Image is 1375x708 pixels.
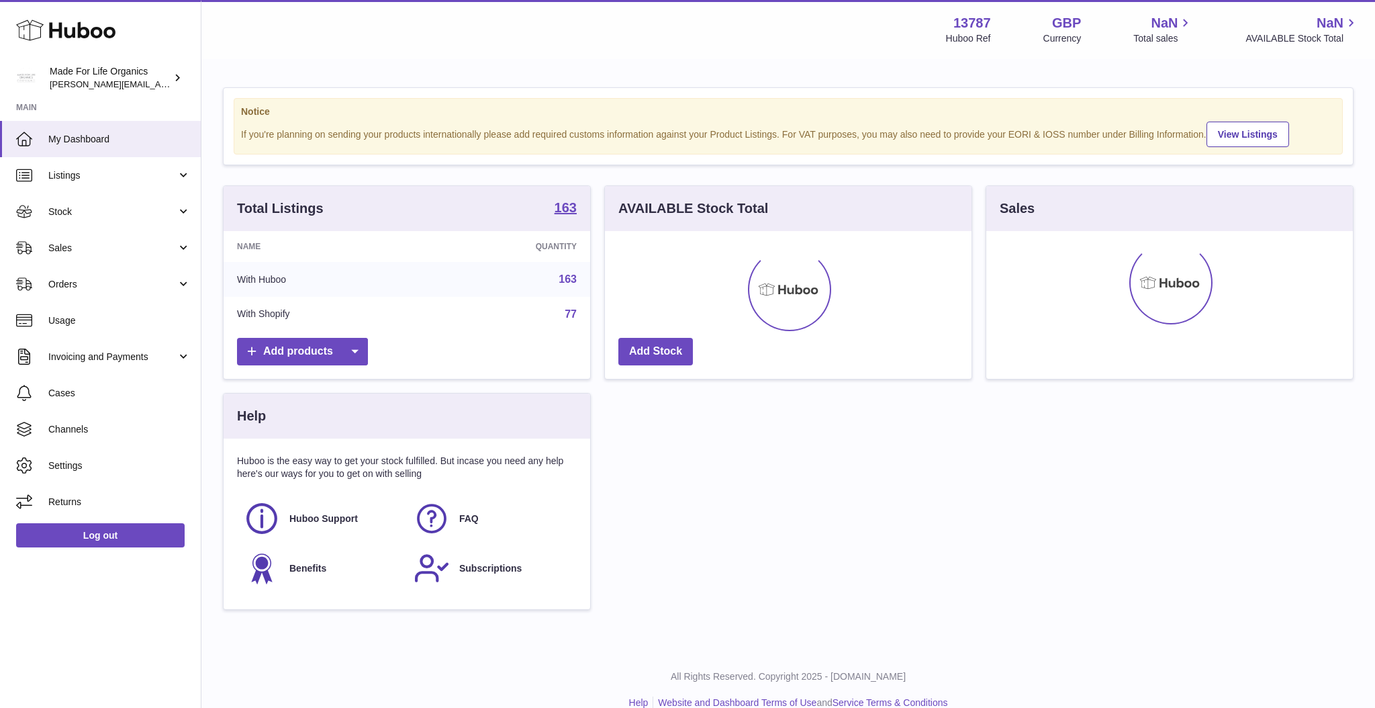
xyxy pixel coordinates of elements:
[48,496,191,508] span: Returns
[459,562,522,575] span: Subscriptions
[48,242,177,255] span: Sales
[1043,32,1082,45] div: Currency
[414,550,570,586] a: Subscriptions
[555,201,577,217] a: 163
[237,407,266,425] h3: Help
[48,133,191,146] span: My Dashboard
[1317,14,1343,32] span: NaN
[48,278,177,291] span: Orders
[833,697,948,708] a: Service Terms & Conditions
[224,297,421,332] td: With Shopify
[289,562,326,575] span: Benefits
[50,79,341,89] span: [PERSON_NAME][EMAIL_ADDRESS][PERSON_NAME][DOMAIN_NAME]
[1245,32,1359,45] span: AVAILABLE Stock Total
[241,105,1335,118] strong: Notice
[565,308,577,320] a: 77
[618,338,693,365] a: Add Stock
[629,697,649,708] a: Help
[618,200,768,218] h3: AVAILABLE Stock Total
[421,231,590,262] th: Quantity
[658,697,816,708] a: Website and Dashboard Terms of Use
[459,513,479,525] span: FAQ
[48,169,177,182] span: Listings
[953,14,991,32] strong: 13787
[1245,14,1359,45] a: NaN AVAILABLE Stock Total
[237,338,368,365] a: Add products
[1151,14,1178,32] span: NaN
[50,65,171,91] div: Made For Life Organics
[414,500,570,537] a: FAQ
[16,68,36,88] img: geoff.winwood@madeforlifeorganics.com
[16,523,185,547] a: Log out
[48,387,191,400] span: Cases
[1052,14,1081,32] strong: GBP
[48,206,177,218] span: Stock
[946,32,991,45] div: Huboo Ref
[559,273,577,285] a: 163
[1000,200,1035,218] h3: Sales
[48,459,191,472] span: Settings
[48,351,177,363] span: Invoicing and Payments
[48,423,191,436] span: Channels
[241,120,1335,147] div: If you're planning on sending your products internationally please add required customs informati...
[1133,32,1193,45] span: Total sales
[48,314,191,327] span: Usage
[237,455,577,480] p: Huboo is the easy way to get your stock fulfilled. But incase you need any help here's our ways f...
[212,670,1364,683] p: All Rights Reserved. Copyright 2025 - [DOMAIN_NAME]
[237,200,324,218] h3: Total Listings
[224,231,421,262] th: Name
[1206,122,1289,147] a: View Listings
[244,500,400,537] a: Huboo Support
[555,201,577,214] strong: 163
[1133,14,1193,45] a: NaN Total sales
[244,550,400,586] a: Benefits
[224,262,421,297] td: With Huboo
[289,513,358,525] span: Huboo Support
